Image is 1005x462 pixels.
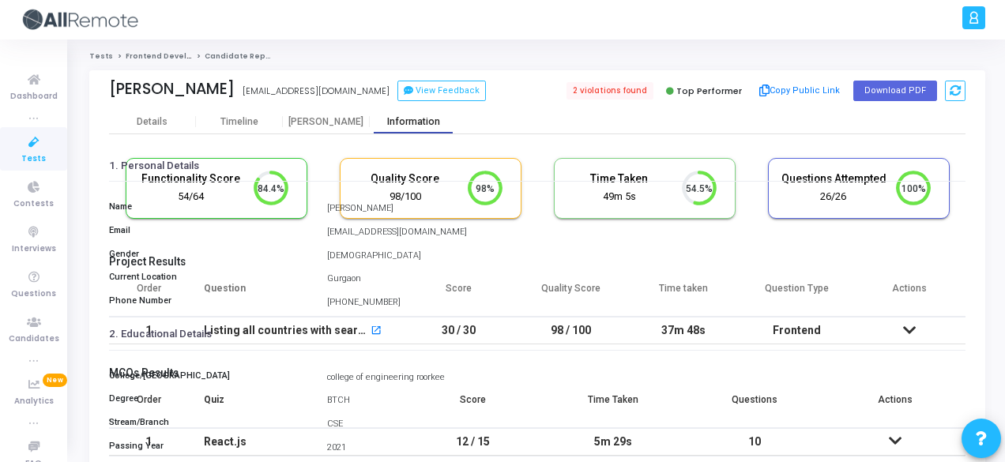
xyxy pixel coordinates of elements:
span: Top Performer [676,85,742,97]
span: Candidate Report [205,51,277,61]
div: [PERSON_NAME] [283,116,370,128]
div: [EMAIL_ADDRESS][DOMAIN_NAME] [319,226,973,239]
span: Interviews [12,242,56,256]
h6: Name [101,201,319,212]
h6: Degree [101,393,319,404]
span: Analytics [14,395,54,408]
h6: Gender [101,249,319,259]
h6: Email [101,225,319,235]
h3: 1. Personal Details [109,160,965,172]
div: Details [137,116,167,128]
span: Candidates [9,332,59,346]
span: 2 violations found [566,82,653,100]
h6: College/[GEOGRAPHIC_DATA] [101,370,319,381]
h6: Stream/Branch [101,417,319,427]
a: Frontend Developer (L4) [126,51,223,61]
div: [PERSON_NAME] [109,80,235,98]
h6: Phone Number [101,295,319,306]
div: [EMAIL_ADDRESS][DOMAIN_NAME] [243,85,390,98]
div: Information [370,116,457,128]
div: college of engineering roorkee [319,371,973,385]
span: Contests [13,197,54,211]
div: [PHONE_NUMBER] [319,296,973,310]
span: Tests [21,152,46,166]
button: Copy Public Link [755,79,845,103]
span: Dashboard [10,90,58,103]
img: logo [20,4,138,36]
div: CSE [319,418,973,431]
div: Timeline [220,116,258,128]
div: BTCH [319,394,973,408]
button: View Feedback [397,81,486,101]
button: Download PDF [853,81,937,101]
h6: Current Location [101,272,319,282]
nav: breadcrumb [89,51,985,62]
div: 2021 [319,441,973,455]
h3: 2. Educational Details [109,328,965,340]
span: New [43,374,67,387]
span: Questions [11,287,56,301]
h6: Passing Year [101,441,319,451]
a: Tests [89,51,113,61]
div: [DEMOGRAPHIC_DATA] [319,250,973,263]
div: Gurgaon [319,272,973,286]
div: [PERSON_NAME] [319,202,973,216]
